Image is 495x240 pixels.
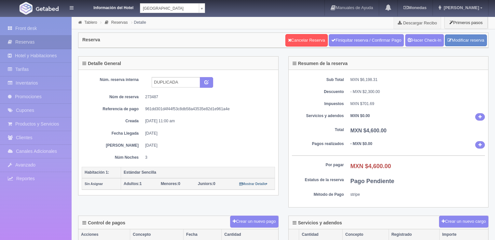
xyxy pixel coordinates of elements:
span: 0 [198,181,215,186]
dt: Método de Pago [292,192,344,197]
strong: Menores: [161,181,178,186]
dd: 3 [145,155,270,160]
img: Getabed [20,2,33,15]
b: MXN $4,600.00 [351,163,391,169]
dt: Información del Hotel [81,3,133,11]
li: Detalle [130,19,148,25]
a: Descargar Recibo [394,16,441,29]
button: Crear un nuevo pago [230,216,278,228]
dd: MXN $6,198.31 [351,77,485,83]
b: MXN $4,600.00 [351,128,387,133]
dd: MXN $701.69 [351,101,485,107]
dt: Referencia de pago [87,106,139,112]
dt: Pagos realizados [292,141,344,147]
dt: Núm de reserva [87,94,139,100]
a: Finiquitar reserva / Confirmar Pago [329,34,404,47]
a: Mostrar Detalle [239,181,268,186]
dt: Por pagar [292,162,344,168]
dd: 273487 [145,94,270,100]
dt: Fecha Llegada [87,131,139,136]
img: Getabed [36,6,59,11]
a: Tablero [84,20,97,25]
dt: Estatus de la reserva [292,177,344,183]
h4: Detalle General [82,61,121,66]
span: [GEOGRAPHIC_DATA] [143,4,196,13]
a: Hacer Check-In [405,34,444,47]
strong: Adultos: [124,181,140,186]
dt: Creada [87,118,139,124]
b: Habitación 1: [85,170,109,175]
div: - MXN $2,300.00 [351,89,485,95]
dt: Sub Total [292,77,344,83]
h4: Reserva [82,37,100,42]
a: [GEOGRAPHIC_DATA] [140,3,205,13]
dd: 961dd301d4f44f53c8db58a43535e82d1e961a4e [145,106,270,112]
dd: stripe [351,192,485,197]
b: MXN $0.00 [351,113,370,118]
a: Reservas [111,20,128,25]
span: 0 [161,181,180,186]
dt: Total [292,127,344,133]
h4: Servicios y adendos [293,220,342,225]
button: Crear un nuevo cargo [439,216,488,228]
dd: [DATE] 11:00 am [145,118,270,124]
span: 1 [124,181,142,186]
b: - MXN $0.00 [351,141,372,146]
button: Primeros pasos [444,16,488,29]
b: Monedas [404,5,426,10]
dt: Descuento [292,89,344,95]
dt: Servicios y adendos [292,113,344,119]
a: Cancelar Reserva [285,34,328,47]
small: Sin Asignar [85,182,103,186]
h4: Control de pagos [82,220,125,225]
a: Modificar reserva [445,34,487,47]
dd: [DATE] [145,143,270,148]
h4: Resumen de la reserva [293,61,348,66]
dt: Impuestos [292,101,344,107]
b: Pago Pendiente [351,178,394,184]
strong: Juniors: [198,181,213,186]
dt: Núm. reserva interna [87,77,139,83]
dd: [DATE] [145,131,270,136]
dt: [PERSON_NAME] [87,143,139,148]
th: Estándar Sencilla [121,167,275,178]
span: [PERSON_NAME] [442,5,479,10]
dt: Núm Noches [87,155,139,160]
